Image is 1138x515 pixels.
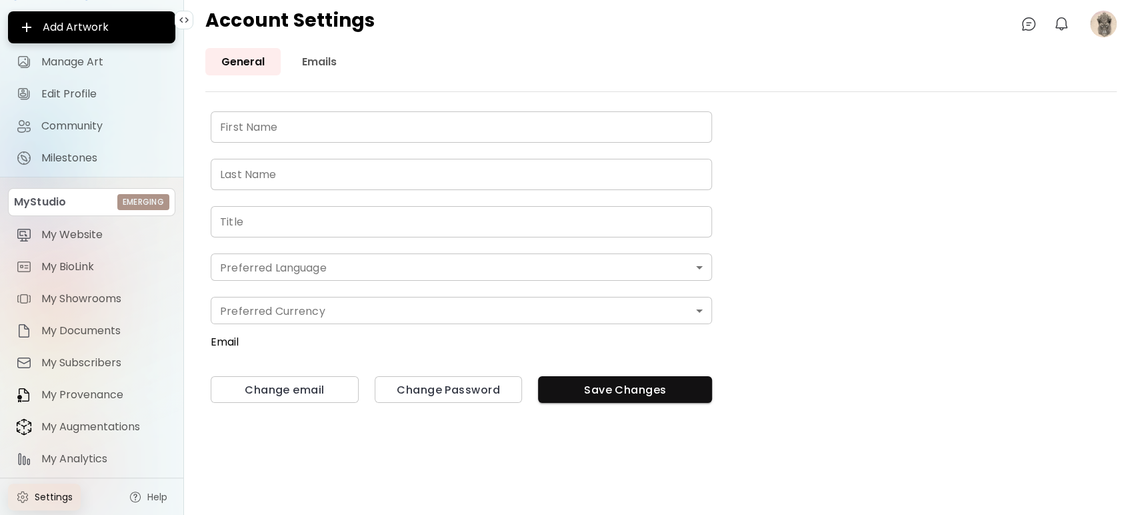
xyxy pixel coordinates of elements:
[16,387,32,403] img: item
[286,48,353,75] a: Emails
[1053,16,1069,32] img: bellIcon
[19,19,165,35] span: Add Artwork
[8,414,175,440] a: itemMy Augmentations
[16,86,32,102] img: Edit Profile icon
[41,228,167,241] span: My Website
[8,318,175,344] a: itemMy Documents
[16,418,32,436] img: item
[385,383,512,397] span: Change Password
[41,420,167,434] span: My Augmentations
[8,145,175,171] a: completeMilestones iconMilestones
[16,451,32,467] img: item
[41,324,167,338] span: My Documents
[8,81,175,107] a: Edit Profile iconEdit Profile
[16,323,32,339] img: item
[1050,13,1073,35] button: bellIcon
[35,490,73,504] span: Settings
[41,87,167,101] span: Edit Profile
[8,49,175,75] a: Manage Art iconManage Art
[16,355,32,371] img: item
[41,260,167,274] span: My BioLink
[375,376,523,403] button: Change Password
[123,196,164,208] h6: Emerging
[205,11,375,37] h4: Account Settings
[16,291,32,307] img: item
[8,382,175,408] a: itemMy Provenance
[41,452,167,466] span: My Analytics
[205,48,281,75] a: General
[8,446,175,472] a: itemMy Analytics
[16,54,32,70] img: Manage Art icon
[41,55,167,69] span: Manage Art
[147,490,167,504] span: Help
[16,259,32,275] img: item
[8,11,175,43] button: Add Artwork
[129,490,142,504] img: help
[14,194,66,210] p: MyStudio
[538,376,712,403] button: Save Changes
[211,253,712,281] div: ​
[16,490,29,504] img: settings
[16,150,32,166] img: Milestones icon
[211,376,359,403] button: Change email
[8,221,175,248] a: itemMy Website
[16,227,32,243] img: item
[8,350,175,376] a: itemMy Subscribers
[121,484,175,510] a: Help
[41,388,167,402] span: My Provenance
[41,292,167,306] span: My Showrooms
[16,118,32,134] img: Community icon
[8,113,175,139] a: Community iconCommunity
[1021,16,1037,32] img: chatIcon
[41,119,167,133] span: Community
[8,286,175,312] a: itemMy Showrooms
[8,484,81,510] a: Settings
[549,383,701,397] span: Save Changes
[8,253,175,280] a: itemMy BioLink
[211,297,712,324] div: ​
[41,151,167,165] span: Milestones
[211,335,712,350] h5: Email
[41,356,167,370] span: My Subscribers
[179,15,189,25] img: collapse
[221,383,348,397] span: Change email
